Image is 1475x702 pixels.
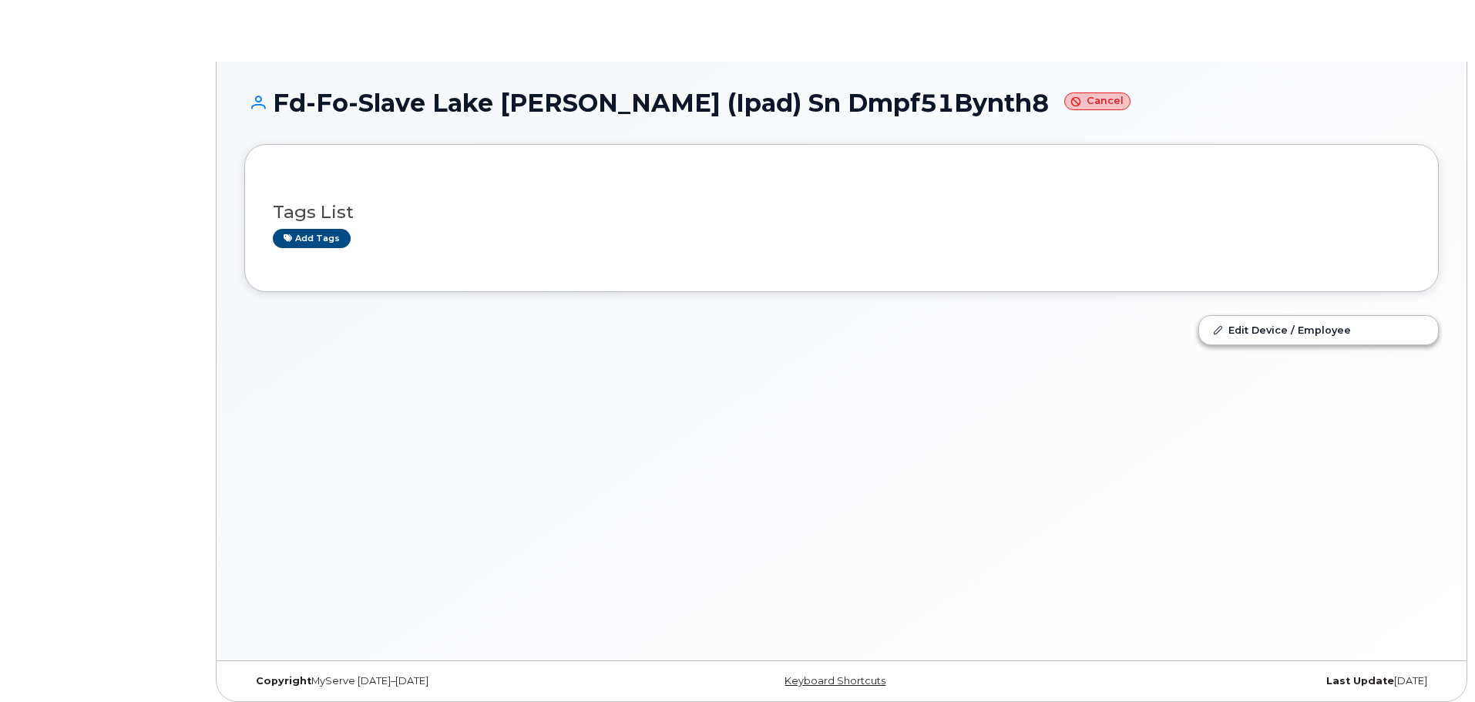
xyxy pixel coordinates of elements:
div: MyServe [DATE]–[DATE] [244,675,643,687]
strong: Copyright [256,675,311,687]
h3: Tags List [273,203,1410,222]
a: Keyboard Shortcuts [785,675,885,687]
h1: Fd-Fo-Slave Lake [PERSON_NAME] (Ipad) Sn Dmpf51Bynth8 [244,89,1439,116]
div: [DATE] [1040,675,1439,687]
small: Cancel [1064,92,1131,110]
a: Add tags [273,229,351,248]
a: Edit Device / Employee [1199,316,1438,344]
strong: Last Update [1326,675,1394,687]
